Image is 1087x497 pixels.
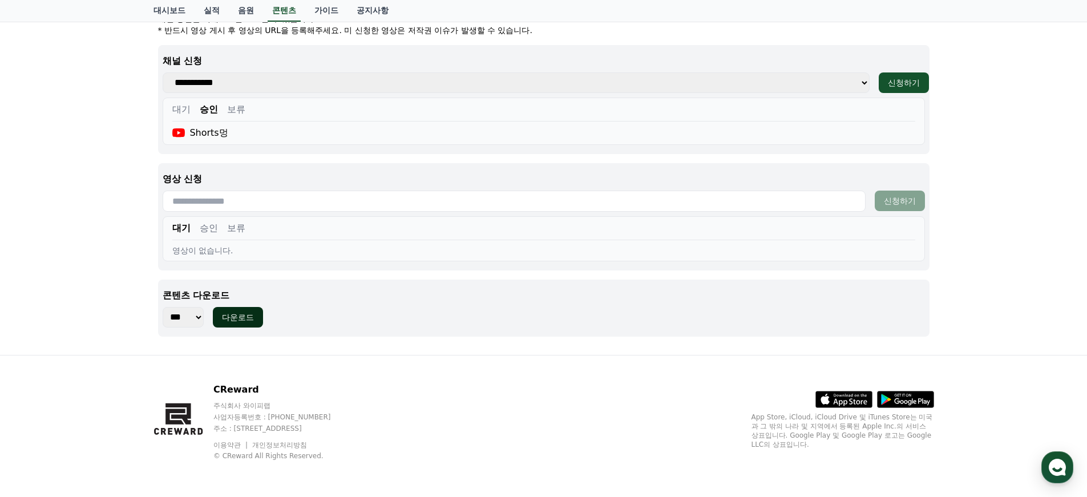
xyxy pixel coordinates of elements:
[158,25,930,36] p: * 반드시 영상 게시 후 영상의 URL을 등록해주세요. 미 신청한 영상은 저작권 이슈가 발생할 수 있습니다.
[163,289,925,302] p: 콘텐츠 다운로드
[172,245,915,256] div: 영상이 없습니다.
[213,451,353,460] p: © CReward All Rights Reserved.
[163,54,925,68] p: 채널 신청
[172,126,228,140] div: Shorts멍
[227,221,245,235] button: 보류
[200,221,218,235] button: 승인
[200,103,218,116] button: 승인
[875,191,925,211] button: 신청하기
[213,441,249,449] a: 이용약관
[222,312,254,323] div: 다운로드
[147,362,219,390] a: 설정
[227,103,245,116] button: 보류
[213,413,353,422] p: 사업자등록번호 : [PHONE_NUMBER]
[888,77,920,88] div: 신청하기
[213,383,353,397] p: CReward
[3,362,75,390] a: 홈
[884,195,916,207] div: 신청하기
[172,221,191,235] button: 대기
[213,307,263,328] button: 다운로드
[176,379,190,388] span: 설정
[213,424,353,433] p: 주소 : [STREET_ADDRESS]
[36,379,43,388] span: 홈
[751,413,934,449] p: App Store, iCloud, iCloud Drive 및 iTunes Store는 미국과 그 밖의 나라 및 지역에서 등록된 Apple Inc.의 서비스 상표입니다. Goo...
[172,103,191,116] button: 대기
[213,401,353,410] p: 주식회사 와이피랩
[163,172,925,186] p: 영상 신청
[252,441,307,449] a: 개인정보처리방침
[75,362,147,390] a: 대화
[104,379,118,389] span: 대화
[879,72,929,93] button: 신청하기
